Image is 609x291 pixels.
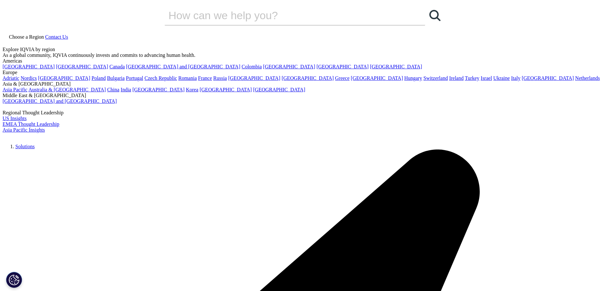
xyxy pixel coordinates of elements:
[3,110,606,116] div: Regional Thought Leadership
[165,6,407,25] input: Search
[3,52,606,58] div: As a global community, IQVIA continuously invests and commits to advancing human health.
[3,93,606,98] div: Middle East & [GEOGRAPHIC_DATA]
[253,87,305,92] a: [GEOGRAPHIC_DATA]
[282,75,334,81] a: [GEOGRAPHIC_DATA]
[56,64,108,69] a: [GEOGRAPHIC_DATA]
[3,121,59,127] a: EMEA Thought Leadership
[370,64,422,69] a: [GEOGRAPHIC_DATA]
[263,64,315,69] a: [GEOGRAPHIC_DATA]
[6,272,22,288] button: Cookies Settings
[3,70,606,75] div: Europe
[449,75,464,81] a: Ireland
[425,6,444,25] a: Search
[126,75,143,81] a: Portugal
[242,64,262,69] a: Colombia
[107,75,125,81] a: Bulgaria
[3,98,117,104] a: [GEOGRAPHIC_DATA] and [GEOGRAPHIC_DATA]
[465,75,480,81] a: Turkey
[199,87,252,92] a: [GEOGRAPHIC_DATA]
[144,75,177,81] a: Czech Republic
[3,87,27,92] a: Asia Pacific
[126,64,240,69] a: [GEOGRAPHIC_DATA] and [GEOGRAPHIC_DATA]
[186,87,198,92] a: Korea
[91,75,105,81] a: Poland
[429,10,441,21] svg: Search
[575,75,600,81] a: Netherlands
[3,64,55,69] a: [GEOGRAPHIC_DATA]
[178,75,197,81] a: Romania
[107,87,119,92] a: China
[481,75,492,81] a: Israel
[15,144,35,149] a: Solutions
[198,75,212,81] a: France
[3,75,19,81] a: Adriatic
[132,87,184,92] a: [GEOGRAPHIC_DATA]
[3,47,606,52] div: Explore IQVIA by region
[3,81,606,87] div: Asia & [GEOGRAPHIC_DATA]
[121,87,131,92] a: India
[3,58,606,64] div: Americas
[404,75,422,81] a: Hungary
[9,34,44,40] span: Choose a Region
[351,75,403,81] a: [GEOGRAPHIC_DATA]
[45,34,68,40] a: Contact Us
[3,127,45,133] a: Asia Pacific Insights
[28,87,106,92] a: Australia & [GEOGRAPHIC_DATA]
[3,116,27,121] a: US Insights
[493,75,510,81] a: Ukraine
[522,75,574,81] a: [GEOGRAPHIC_DATA]
[109,64,125,69] a: Canada
[20,75,37,81] a: Nordics
[423,75,448,81] a: Switzerland
[213,75,227,81] a: Russia
[316,64,369,69] a: [GEOGRAPHIC_DATA]
[228,75,280,81] a: [GEOGRAPHIC_DATA]
[511,75,520,81] a: Italy
[38,75,90,81] a: [GEOGRAPHIC_DATA]
[335,75,349,81] a: Greece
